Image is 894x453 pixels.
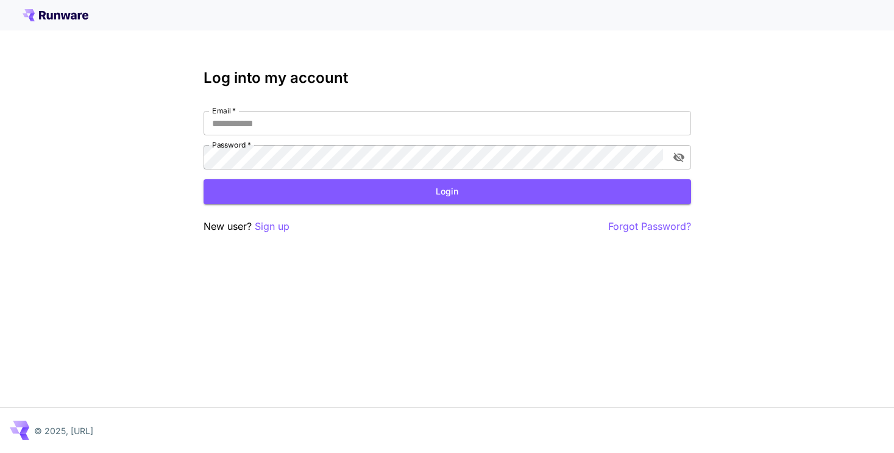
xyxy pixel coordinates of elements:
label: Email [212,105,236,116]
button: Sign up [255,219,289,234]
button: Forgot Password? [608,219,691,234]
p: © 2025, [URL] [34,424,93,437]
p: New user? [204,219,289,234]
button: toggle password visibility [668,146,690,168]
h3: Log into my account [204,70,691,87]
button: Login [204,179,691,204]
label: Password [212,140,251,150]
